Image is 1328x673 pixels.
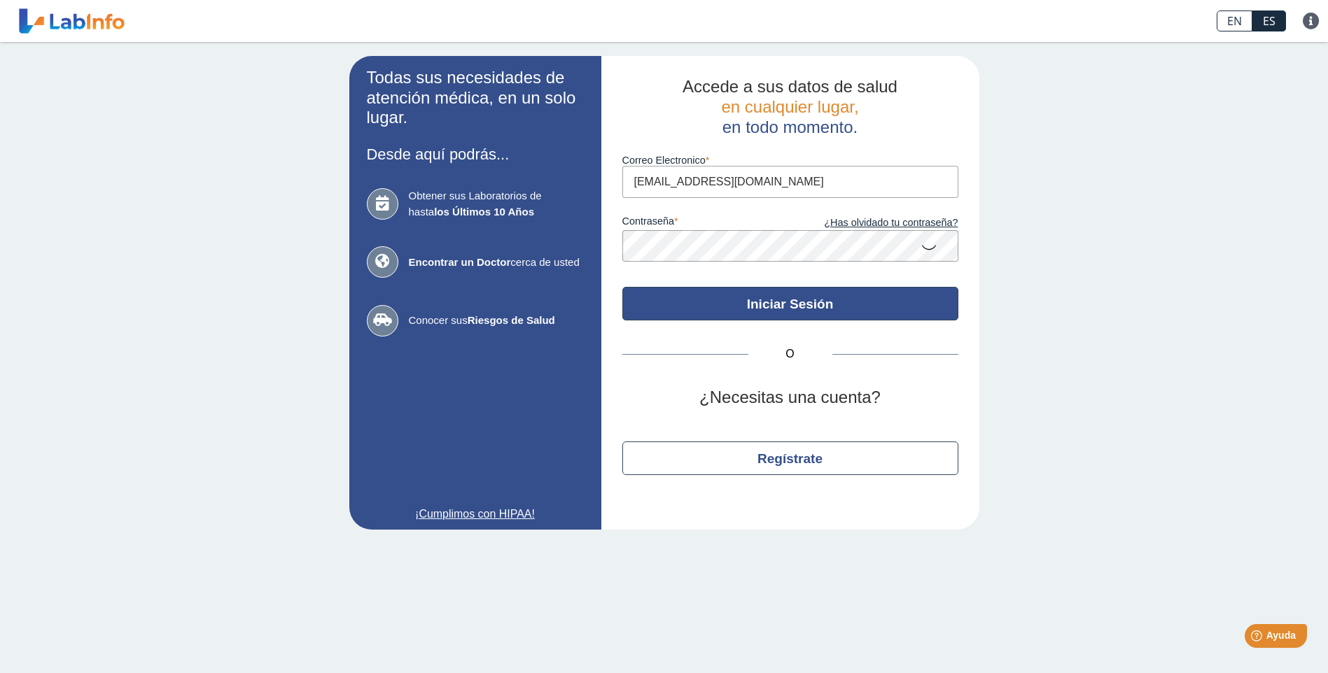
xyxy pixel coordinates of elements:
[790,215,958,231] a: ¿Has olvidado tu contraseña?
[1217,10,1252,31] a: EN
[722,118,858,136] span: en todo momento.
[622,441,958,475] button: Regístrate
[434,206,534,218] b: los Últimos 10 Años
[1203,618,1313,658] iframe: Help widget launcher
[367,146,584,163] h3: Desde aquí podrás...
[622,388,958,408] h2: ¿Necesitas una cuenta?
[748,346,832,362] span: O
[367,68,584,128] h2: Todas sus necesidades de atención médica, en un solo lugar.
[409,188,584,220] span: Obtener sus Laboratorios de hasta
[409,255,584,271] span: cerca de usted
[409,256,511,268] b: Encontrar un Doctor
[468,314,555,326] b: Riesgos de Salud
[409,313,584,329] span: Conocer sus
[622,155,958,166] label: Correo Electronico
[622,215,790,231] label: contraseña
[1252,10,1286,31] a: ES
[721,97,858,116] span: en cualquier lugar,
[622,287,958,320] button: Iniciar Sesión
[367,506,584,523] a: ¡Cumplimos con HIPAA!
[683,77,897,96] span: Accede a sus datos de salud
